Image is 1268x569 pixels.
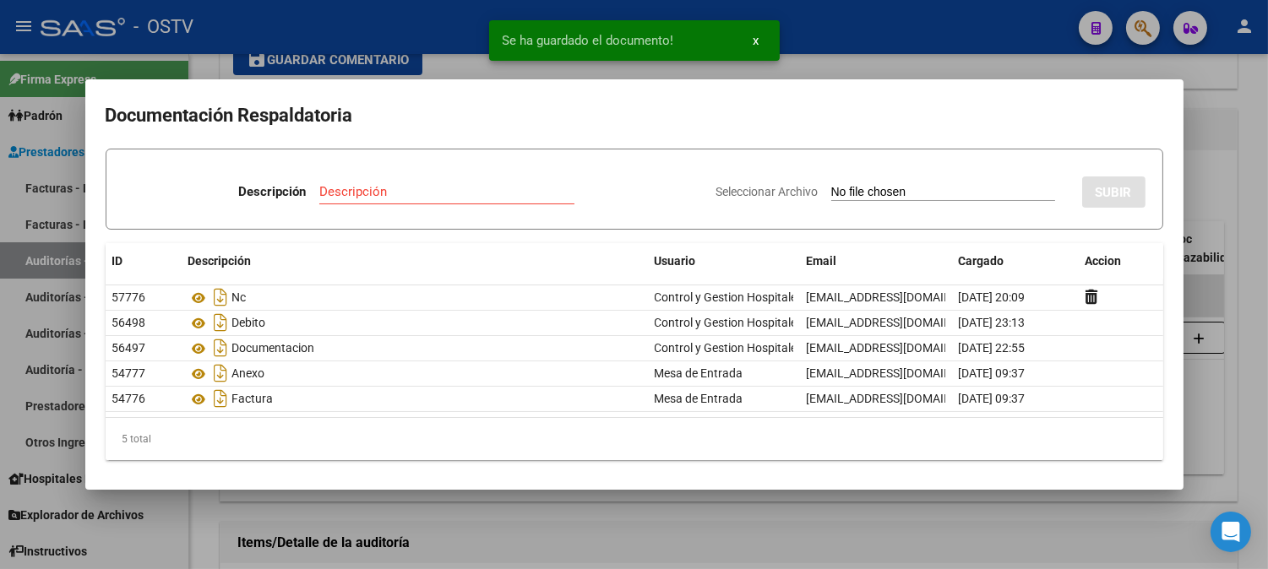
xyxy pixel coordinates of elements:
span: [DATE] 23:13 [959,316,1026,329]
span: Control y Gestion Hospitales Públicos (OSTV) [655,290,891,304]
span: [EMAIL_ADDRESS][DOMAIN_NAME] [807,341,994,355]
span: [DATE] 09:37 [959,366,1026,380]
p: Descripción [238,182,306,202]
span: Seleccionar Archivo [716,185,819,198]
span: Mesa de Entrada [655,392,743,405]
span: 57776 [112,290,146,304]
i: Descargar documento [210,360,232,387]
datatable-header-cell: Usuario [648,243,800,279]
div: Debito [188,309,641,336]
span: [DATE] 09:37 [959,392,1026,405]
span: Cargado [959,254,1004,268]
button: SUBIR [1082,176,1146,208]
i: Descargar documento [210,284,232,311]
span: Email [807,254,837,268]
span: [EMAIL_ADDRESS][DOMAIN_NAME] [807,290,994,304]
span: 54776 [112,392,146,405]
span: x [754,33,759,48]
span: 54777 [112,366,146,380]
span: SUBIR [1096,185,1132,200]
span: ID [112,254,123,268]
datatable-header-cell: Email [800,243,952,279]
h2: Documentación Respaldatoria [106,100,1163,132]
span: Usuario [655,254,696,268]
span: Mesa de Entrada [655,366,743,380]
span: Se ha guardado el documento! [503,32,674,49]
div: Nc [188,284,641,311]
span: [EMAIL_ADDRESS][DOMAIN_NAME] [807,392,994,405]
div: 5 total [106,418,1163,460]
span: [DATE] 22:55 [959,341,1026,355]
div: Open Intercom Messenger [1211,512,1251,552]
span: 56498 [112,316,146,329]
div: Factura [188,385,641,412]
datatable-header-cell: ID [106,243,182,279]
span: [EMAIL_ADDRESS][DOMAIN_NAME] [807,316,994,329]
span: Accion [1086,254,1122,268]
i: Descargar documento [210,385,232,412]
span: Control y Gestion Hospitales Públicos (OSTV) [655,341,891,355]
span: Control y Gestion Hospitales Públicos (OSTV) [655,316,891,329]
datatable-header-cell: Cargado [952,243,1079,279]
span: Descripción [188,254,252,268]
span: [DATE] 20:09 [959,290,1026,304]
div: Documentacion [188,334,641,361]
span: [EMAIL_ADDRESS][DOMAIN_NAME] [807,366,994,380]
datatable-header-cell: Accion [1079,243,1163,279]
datatable-header-cell: Descripción [182,243,648,279]
div: Anexo [188,360,641,387]
i: Descargar documento [210,309,232,336]
i: Descargar documento [210,334,232,361]
span: 56497 [112,341,146,355]
button: x [740,25,773,56]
